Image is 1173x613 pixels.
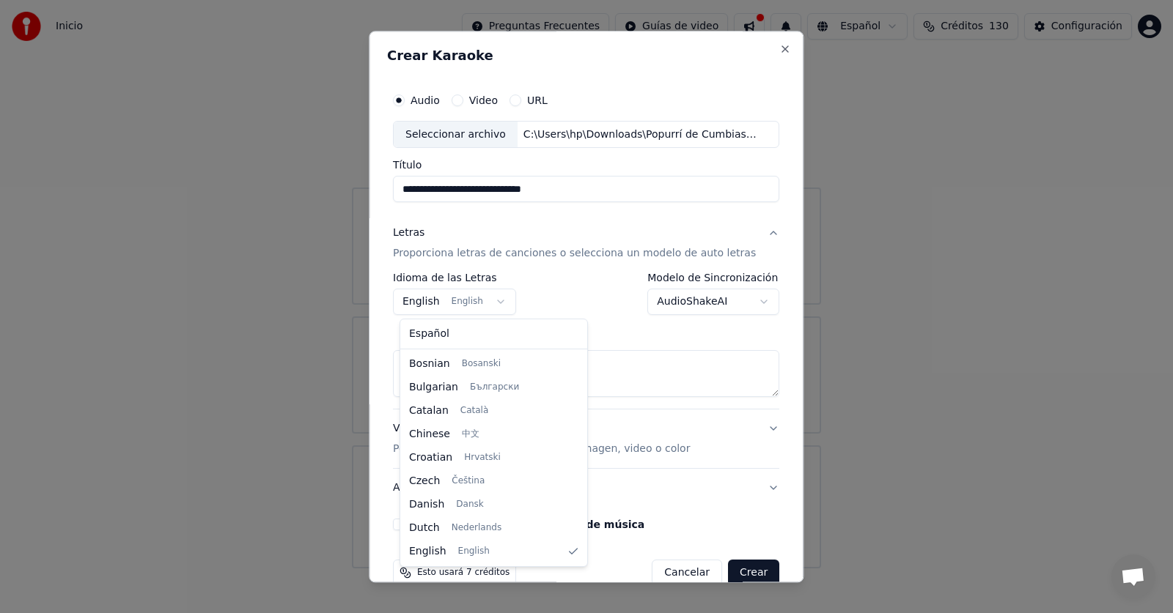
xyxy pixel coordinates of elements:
[409,380,458,395] span: Bulgarian
[470,382,519,393] span: Български
[452,475,485,487] span: Čeština
[452,522,501,534] span: Nederlands
[409,474,440,488] span: Czech
[460,405,488,417] span: Català
[409,450,452,465] span: Croatian
[409,427,450,442] span: Chinese
[409,544,446,559] span: English
[458,546,490,557] span: English
[456,499,483,510] span: Dansk
[409,404,449,418] span: Catalan
[409,521,440,535] span: Dutch
[462,358,501,370] span: Bosanski
[409,497,444,512] span: Danish
[464,452,501,464] span: Hrvatski
[409,327,449,341] span: Español
[409,357,450,371] span: Bosnian
[462,428,479,440] span: 中文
